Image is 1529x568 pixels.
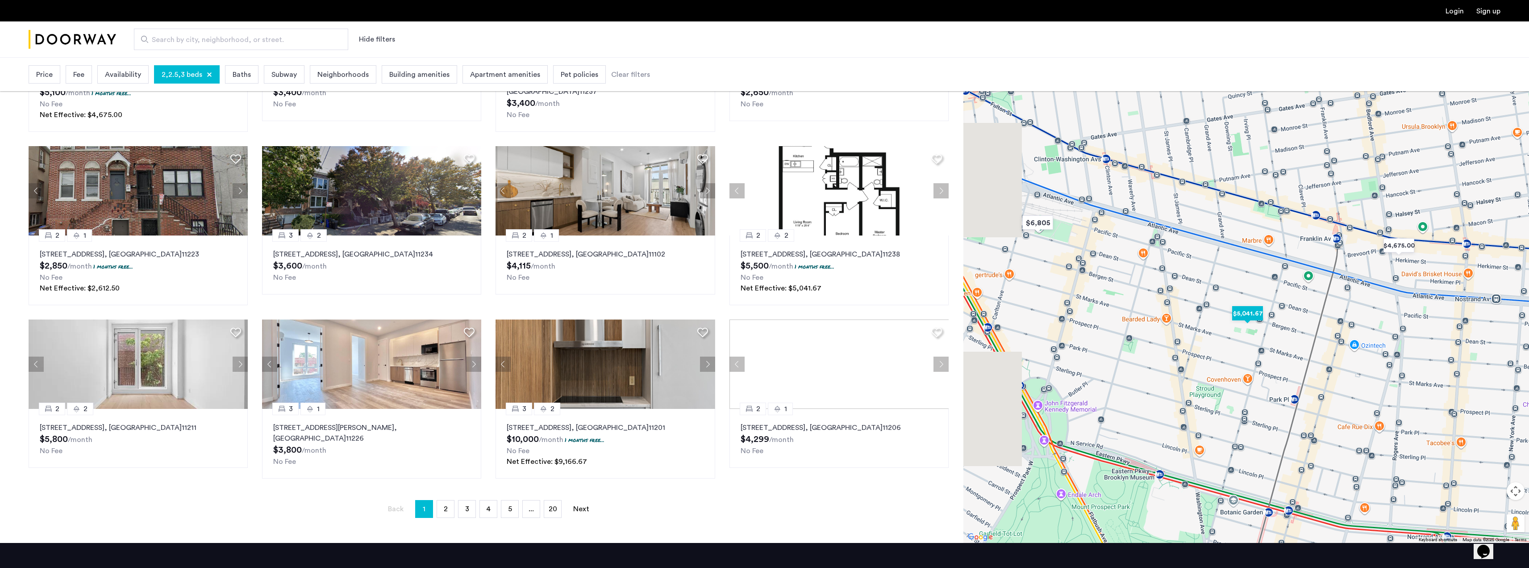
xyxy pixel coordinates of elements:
img: 2016_638484664599997863.jpeg [29,146,248,236]
a: 21[STREET_ADDRESS], [GEOGRAPHIC_DATA]112161 months free...No FeeNet Effective: $4,675.00 [29,62,248,132]
span: 20 [549,505,557,513]
span: $3,400 [507,99,535,108]
a: 32[STREET_ADDRESS], [GEOGRAPHIC_DATA]112011 months free...No FeeNet Effective: $9,166.67 [496,409,715,479]
span: 2 [444,505,448,513]
span: 3 [289,230,293,241]
span: No Fee [40,447,62,454]
div: $5,041.67 [1225,300,1270,327]
span: No Fee [40,274,62,281]
sub: /month [302,263,327,270]
a: 32[STREET_ADDRESS], [GEOGRAPHIC_DATA]11234No Fee [262,62,481,121]
a: 32[STREET_ADDRESS], [GEOGRAPHIC_DATA]11234No Fee [262,236,481,295]
span: Price [36,69,53,80]
div: $4,675.00 [1376,232,1421,259]
span: , [GEOGRAPHIC_DATA] [338,251,415,258]
button: Next apartment [700,183,715,198]
sub: /month [769,436,794,443]
span: No Fee [507,274,529,281]
span: No Fee [507,111,529,118]
img: 2013_638467287610568915.jpeg [496,320,715,409]
img: 2013_638548592908250945.jpeg [29,320,248,409]
span: , [GEOGRAPHIC_DATA] [104,251,182,258]
sub: /month [67,263,92,270]
span: 1 [784,404,787,414]
button: Next apartment [233,357,248,372]
span: No Fee [273,274,296,281]
span: , [GEOGRAPHIC_DATA] [571,251,649,258]
span: 2 [55,404,59,414]
span: No Fee [40,101,62,108]
span: $5,800 [40,435,68,444]
span: $3,400 [273,88,302,97]
a: Open this area in Google Maps (opens a new window) [966,531,995,543]
button: Next apartment [933,357,949,372]
span: 2 [550,404,554,414]
span: $10,000 [507,435,539,444]
iframe: chat widget [1474,532,1502,559]
sub: /month [769,89,793,97]
span: Building amenities [389,69,450,80]
sub: /month [531,263,555,270]
span: Fee [73,69,84,80]
p: [STREET_ADDRESS] 11102 [507,249,704,260]
img: 2014_638471713038446286.jpeg [496,146,715,236]
span: 2,2.5,3 beds [162,69,202,80]
span: No Fee [273,458,296,465]
button: Next apartment [700,357,715,372]
span: 2 [756,404,760,414]
button: Previous apartment [496,183,511,198]
span: No Fee [741,274,763,281]
p: 1 months free... [93,263,133,270]
span: $3,800 [273,446,302,454]
a: 21[STREET_ADDRESS], [GEOGRAPHIC_DATA]11102No Fee [496,236,715,295]
sub: /month [539,436,563,443]
sub: /month [68,436,92,443]
span: 1 [550,230,553,241]
img: 2014_638491585796467568.jpeg [262,320,482,409]
span: $3,600 [273,261,302,270]
a: Registration [1476,8,1500,15]
span: 2 [55,230,59,241]
a: 22[STREET_ADDRESS], [GEOGRAPHIC_DATA]11211No Fee [29,409,248,468]
button: Keyboard shortcuts [1419,537,1457,543]
p: [STREET_ADDRESS] 11206 [741,422,937,433]
span: No Fee [507,447,529,454]
a: 22[STREET_ADDRESS], [GEOGRAPHIC_DATA]112381 months free...No FeeNet Effective: $5,041.67 [729,236,949,305]
p: [STREET_ADDRESS][PERSON_NAME] 11226 [273,422,470,444]
span: , [GEOGRAPHIC_DATA] [805,251,883,258]
span: Baths [233,69,251,80]
a: 31[STREET_ADDRESS][PERSON_NAME], [GEOGRAPHIC_DATA]11226No Fee [262,409,481,479]
sub: /month [302,447,326,454]
button: Previous apartment [262,357,277,372]
span: $4,299 [741,435,769,444]
button: Show or hide filters [359,34,395,45]
p: 1 months free... [92,89,131,97]
span: Back [388,505,404,513]
span: No Fee [741,101,763,108]
span: No Fee [741,447,763,454]
button: Previous apartment [729,183,745,198]
span: Apartment amenities [470,69,540,80]
img: dc6efc1f-24ba-4395-9182-45437e21be9a_638882120050713957.png [262,146,482,236]
a: 21[STREET_ADDRESS], [GEOGRAPHIC_DATA]11206No Fee [729,409,949,468]
button: Drag Pegman onto the map to open Street View [1507,514,1525,532]
button: Map camera controls [1507,482,1525,500]
span: 2 [784,230,788,241]
span: 1 [317,404,320,414]
img: 360ac8f6-4482-47b0-bc3d-3cb89b569d10_638900046317876076.jpeg [729,146,949,236]
span: $2,650 [741,88,769,97]
sub: /month [66,89,90,97]
button: Previous apartment [29,183,44,198]
p: [STREET_ADDRESS] 11223 [40,249,237,260]
span: $4,115 [507,261,531,270]
div: $6,805 [1015,209,1060,236]
a: Terms (opens in new tab) [1515,537,1526,543]
img: logo [29,23,116,56]
button: Next apartment [466,357,481,372]
span: Pet policies [561,69,598,80]
span: ... [529,505,534,513]
input: Apartment Search [134,29,348,50]
button: Next apartment [233,183,248,198]
span: Net Effective: $9,166.67 [507,458,587,465]
span: 3 [522,404,526,414]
